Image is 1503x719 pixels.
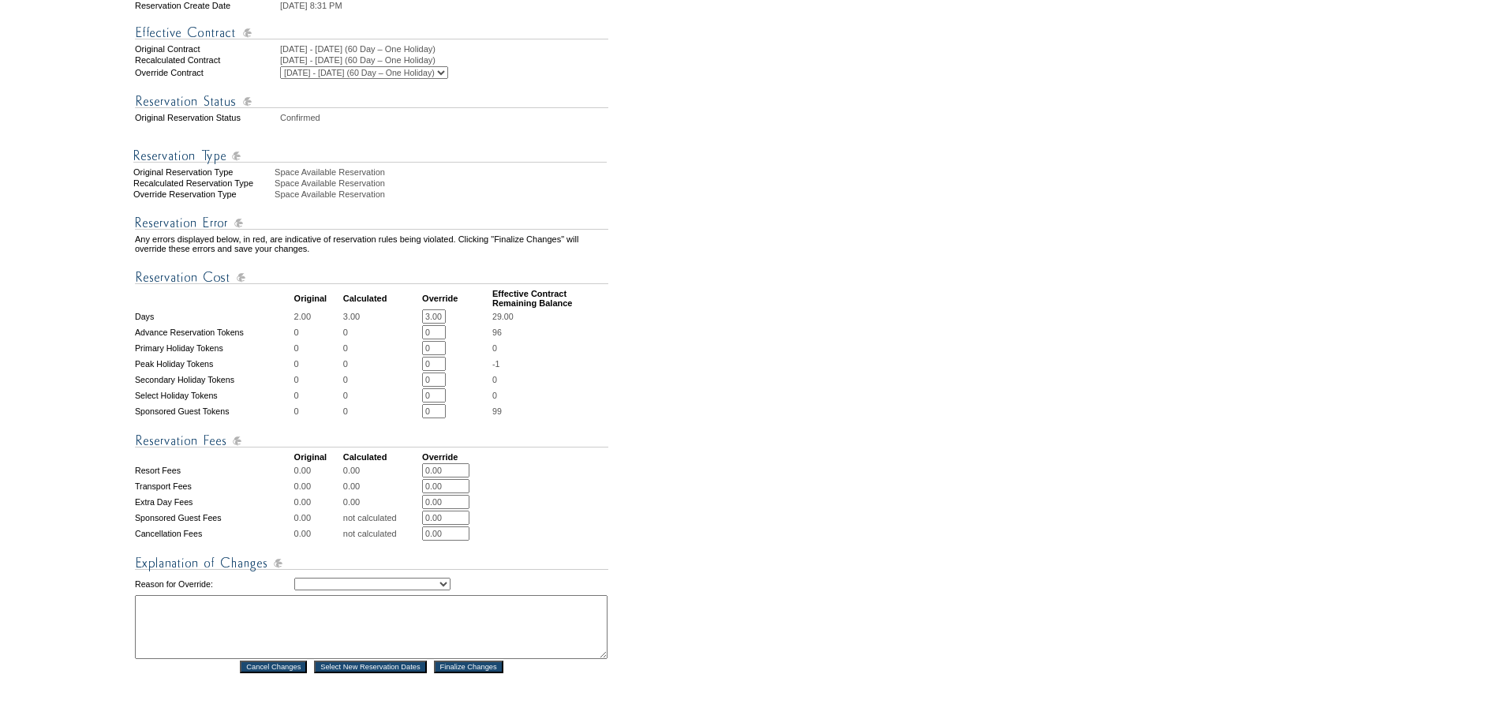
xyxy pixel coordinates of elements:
[294,452,342,462] td: Original
[294,463,342,477] td: 0.00
[135,404,293,418] td: Sponsored Guest Tokens
[135,526,293,541] td: Cancellation Fees
[343,357,421,371] td: 0
[343,511,421,525] td: not calculated
[294,289,342,308] td: Original
[135,44,279,54] td: Original Contract
[294,511,342,525] td: 0.00
[492,312,514,321] span: 29.00
[492,328,502,337] span: 96
[294,495,342,509] td: 0.00
[135,113,279,122] td: Original Reservation Status
[135,373,293,387] td: Secondary Holiday Tokens
[294,309,342,324] td: 2.00
[135,553,608,573] img: Explanation of Changes
[135,511,293,525] td: Sponsored Guest Fees
[280,113,608,122] td: Confirmed
[343,373,421,387] td: 0
[492,375,497,384] span: 0
[294,479,342,493] td: 0.00
[492,289,608,308] td: Effective Contract Remaining Balance
[135,325,293,339] td: Advance Reservation Tokens
[135,575,293,594] td: Reason for Override:
[280,1,608,10] td: [DATE] 8:31 PM
[135,479,293,493] td: Transport Fees
[343,495,421,509] td: 0.00
[133,189,273,199] div: Override Reservation Type
[294,404,342,418] td: 0
[492,391,497,400] span: 0
[422,452,491,462] td: Override
[343,463,421,477] td: 0.00
[135,357,293,371] td: Peak Holiday Tokens
[275,178,610,188] div: Space Available Reservation
[343,452,421,462] td: Calculated
[492,343,497,353] span: 0
[294,388,342,403] td: 0
[294,373,342,387] td: 0
[280,44,608,54] td: [DATE] - [DATE] (60 Day – One Holiday)
[492,359,499,369] span: -1
[294,357,342,371] td: 0
[135,1,279,10] td: Reservation Create Date
[343,341,421,355] td: 0
[135,309,293,324] td: Days
[133,167,273,177] div: Original Reservation Type
[133,178,273,188] div: Recalculated Reservation Type
[135,55,279,65] td: Recalculated Contract
[135,92,608,111] img: Reservation Status
[294,341,342,355] td: 0
[135,388,293,403] td: Select Holiday Tokens
[343,388,421,403] td: 0
[135,495,293,509] td: Extra Day Fees
[135,234,608,253] td: Any errors displayed below, in red, are indicative of reservation rules being violated. Clicking ...
[135,341,293,355] td: Primary Holiday Tokens
[434,661,503,673] input: Finalize Changes
[343,479,421,493] td: 0.00
[135,463,293,477] td: Resort Fees
[280,55,608,65] td: [DATE] - [DATE] (60 Day – One Holiday)
[135,268,608,287] img: Reservation Cost
[343,309,421,324] td: 3.00
[135,66,279,79] td: Override Contract
[135,213,608,233] img: Reservation Errors
[492,406,502,416] span: 99
[275,167,610,177] div: Space Available Reservation
[343,404,421,418] td: 0
[343,289,421,308] td: Calculated
[275,189,610,199] div: Space Available Reservation
[343,526,421,541] td: not calculated
[314,661,427,673] input: Select New Reservation Dates
[343,325,421,339] td: 0
[135,431,608,451] img: Reservation Fees
[294,526,342,541] td: 0.00
[240,661,307,673] input: Cancel Changes
[133,146,607,166] img: Reservation Type
[135,23,608,43] img: Effective Contract
[422,289,491,308] td: Override
[294,325,342,339] td: 0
